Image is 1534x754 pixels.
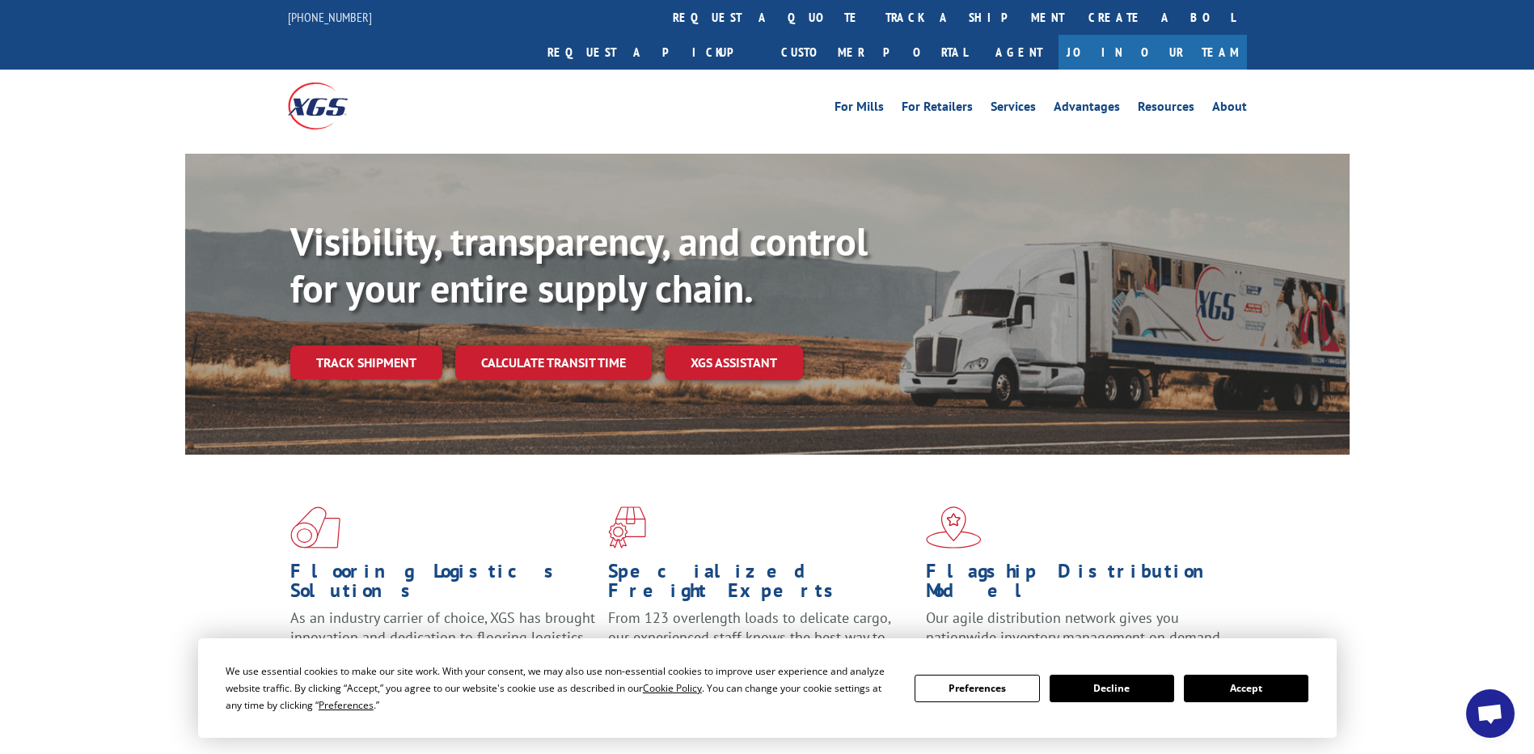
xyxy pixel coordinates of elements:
[926,561,1232,608] h1: Flagship Distribution Model
[926,506,982,549] img: xgs-icon-flagship-distribution-model-red
[198,638,1337,738] div: Cookie Consent Prompt
[979,35,1059,70] a: Agent
[535,35,769,70] a: Request a pickup
[991,100,1036,118] a: Services
[665,345,803,380] a: XGS ASSISTANT
[608,608,914,680] p: From 123 overlength loads to delicate cargo, our experienced staff knows the best way to move you...
[290,608,595,666] span: As an industry carrier of choice, XGS has brought innovation and dedication to flooring logistics...
[1184,675,1308,702] button: Accept
[455,345,652,380] a: Calculate transit time
[290,216,868,313] b: Visibility, transparency, and control for your entire supply chain.
[1466,689,1515,738] div: Open chat
[1212,100,1247,118] a: About
[1050,675,1174,702] button: Decline
[1138,100,1194,118] a: Resources
[643,681,702,695] span: Cookie Policy
[902,100,973,118] a: For Retailers
[288,9,372,25] a: [PHONE_NUMBER]
[926,608,1223,646] span: Our agile distribution network gives you nationwide inventory management on demand.
[290,345,442,379] a: Track shipment
[319,698,374,712] span: Preferences
[226,663,895,714] div: We use essential cookies to make our site work. With your consent, we may also use non-essential ...
[915,675,1039,702] button: Preferences
[290,561,596,608] h1: Flooring Logistics Solutions
[769,35,979,70] a: Customer Portal
[835,100,884,118] a: For Mills
[608,506,646,549] img: xgs-icon-focused-on-flooring-red
[290,506,340,549] img: xgs-icon-total-supply-chain-intelligence-red
[608,561,914,608] h1: Specialized Freight Experts
[1059,35,1247,70] a: Join Our Team
[1054,100,1120,118] a: Advantages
